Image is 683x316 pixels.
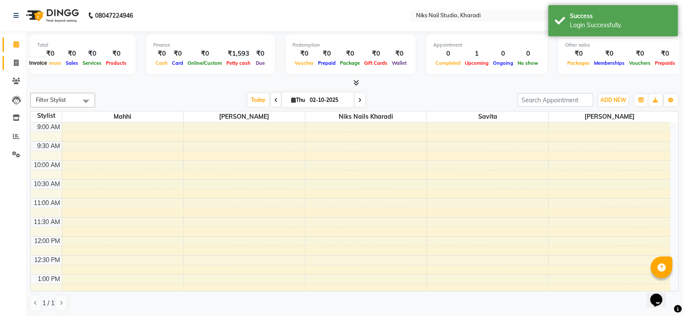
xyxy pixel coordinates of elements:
[338,60,362,66] span: Package
[292,41,409,49] div: Redemption
[153,60,170,66] span: Cash
[305,111,427,122] span: Niks Nails Kharadi
[248,93,269,107] span: Today
[170,49,185,59] div: ₹0
[463,60,491,66] span: Upcoming
[64,60,80,66] span: Sales
[433,49,463,59] div: 0
[35,123,62,132] div: 9:00 AM
[80,60,104,66] span: Services
[36,96,66,103] span: Filter Stylist
[338,49,362,59] div: ₹0
[316,60,338,66] span: Prepaid
[427,111,548,122] span: Savita
[491,60,515,66] span: Ongoing
[592,49,627,59] div: ₹0
[64,49,80,59] div: ₹0
[362,60,390,66] span: Gift Cards
[22,3,81,28] img: logo
[37,49,64,59] div: ₹0
[565,60,592,66] span: Packages
[307,94,350,107] input: 2025-10-02
[647,281,674,307] iframe: chat widget
[433,41,540,49] div: Appointment
[31,111,62,120] div: Stylist
[104,60,129,66] span: Products
[253,49,268,59] div: ₹0
[32,199,62,208] div: 11:00 AM
[80,49,104,59] div: ₹0
[390,49,409,59] div: ₹0
[27,58,49,69] div: Invoice
[570,12,671,21] div: Success
[153,41,268,49] div: Finance
[185,49,224,59] div: ₹0
[292,60,316,66] span: Voucher
[515,49,540,59] div: 0
[592,60,627,66] span: Memberships
[433,60,463,66] span: Completed
[289,97,307,103] span: Thu
[565,49,592,59] div: ₹0
[32,180,62,189] div: 10:30 AM
[600,97,626,103] span: ADD NEW
[170,60,185,66] span: Card
[153,49,170,59] div: ₹0
[549,111,670,122] span: [PERSON_NAME]
[35,142,62,151] div: 9:30 AM
[185,60,224,66] span: Online/Custom
[390,60,409,66] span: Wallet
[316,49,338,59] div: ₹0
[518,93,593,107] input: Search Appointment
[463,49,491,59] div: 1
[491,49,515,59] div: 0
[570,21,671,30] div: Login Successfully.
[598,94,628,106] button: ADD NEW
[515,60,540,66] span: No show
[37,41,129,49] div: Total
[254,60,267,66] span: Due
[104,49,129,59] div: ₹0
[42,299,54,308] span: 1 / 1
[653,49,677,59] div: ₹0
[32,256,62,265] div: 12:30 PM
[32,218,62,227] div: 11:30 AM
[95,3,133,28] b: 08047224946
[224,49,253,59] div: ₹1,593
[32,161,62,170] div: 10:00 AM
[653,60,677,66] span: Prepaids
[184,111,305,122] span: [PERSON_NAME]
[36,275,62,284] div: 1:00 PM
[362,49,390,59] div: ₹0
[292,49,316,59] div: ₹0
[627,60,653,66] span: Vouchers
[224,60,253,66] span: Petty cash
[32,237,62,246] div: 12:00 PM
[62,111,184,122] span: Mahhi
[627,49,653,59] div: ₹0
